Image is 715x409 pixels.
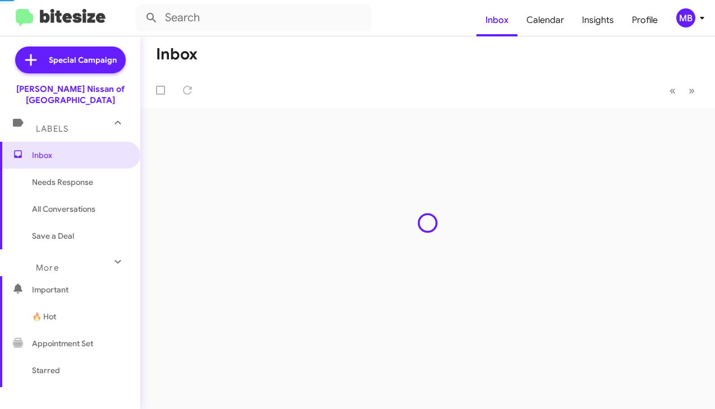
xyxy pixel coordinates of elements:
[676,8,695,27] div: MB
[156,45,198,63] h1: Inbox
[663,79,682,102] button: Previous
[682,79,702,102] button: Next
[623,4,667,36] a: Profile
[32,176,127,188] span: Needs Response
[32,203,95,215] span: All Conversations
[32,230,74,241] span: Save a Deal
[36,124,68,134] span: Labels
[49,54,117,66] span: Special Campaign
[573,4,623,36] a: Insights
[32,284,127,295] span: Important
[663,79,702,102] nav: Page navigation example
[667,8,703,27] button: MB
[136,4,372,31] input: Search
[32,311,56,322] span: 🔥 Hot
[36,263,59,273] span: More
[689,83,695,97] span: »
[517,4,573,36] a: Calendar
[476,4,517,36] a: Inbox
[670,83,676,97] span: «
[15,47,126,73] a: Special Campaign
[32,150,127,161] span: Inbox
[32,338,93,349] span: Appointment Set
